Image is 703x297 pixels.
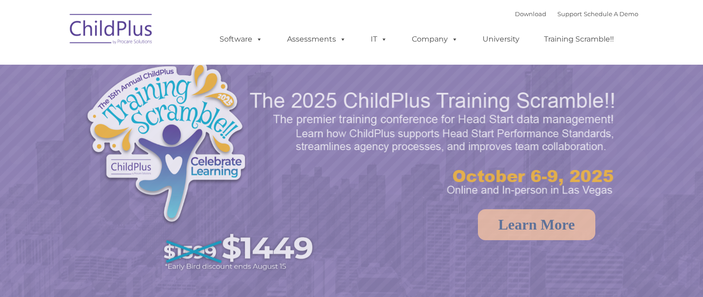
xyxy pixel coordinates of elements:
[278,30,355,48] a: Assessments
[515,10,638,18] font: |
[65,7,158,54] img: ChildPlus by Procare Solutions
[584,10,638,18] a: Schedule A Demo
[515,10,546,18] a: Download
[210,30,272,48] a: Software
[361,30,397,48] a: IT
[473,30,529,48] a: University
[557,10,582,18] a: Support
[535,30,623,48] a: Training Scramble!!
[478,209,595,240] a: Learn More
[403,30,467,48] a: Company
